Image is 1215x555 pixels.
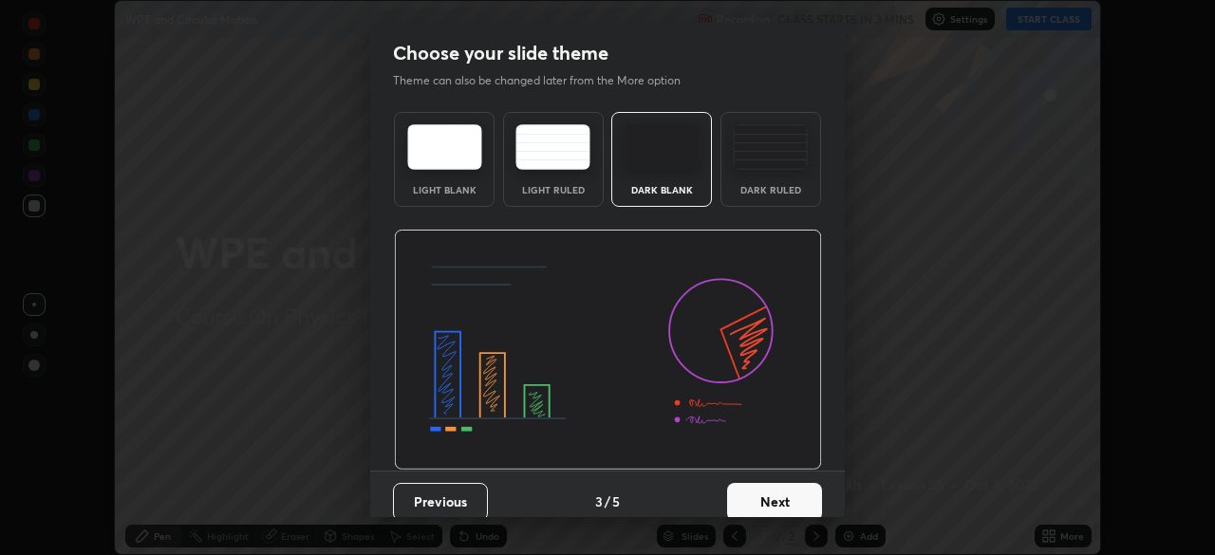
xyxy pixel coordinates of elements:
h4: 5 [612,491,620,511]
div: Light Blank [406,185,482,194]
h2: Choose your slide theme [393,41,608,65]
div: Dark Blank [624,185,700,194]
img: lightTheme.e5ed3b09.svg [407,124,482,170]
div: Light Ruled [515,185,591,194]
p: Theme can also be changed later from the More option [393,72,701,89]
h4: 3 [595,491,603,511]
button: Next [727,483,822,521]
img: darkRuledTheme.de295e13.svg [733,124,808,170]
button: Previous [393,483,488,521]
img: lightRuledTheme.5fabf969.svg [515,124,590,170]
img: darkTheme.f0cc69e5.svg [625,124,700,170]
div: Dark Ruled [733,185,809,194]
h4: / [605,491,610,511]
img: darkThemeBanner.d06ce4a2.svg [394,230,822,471]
